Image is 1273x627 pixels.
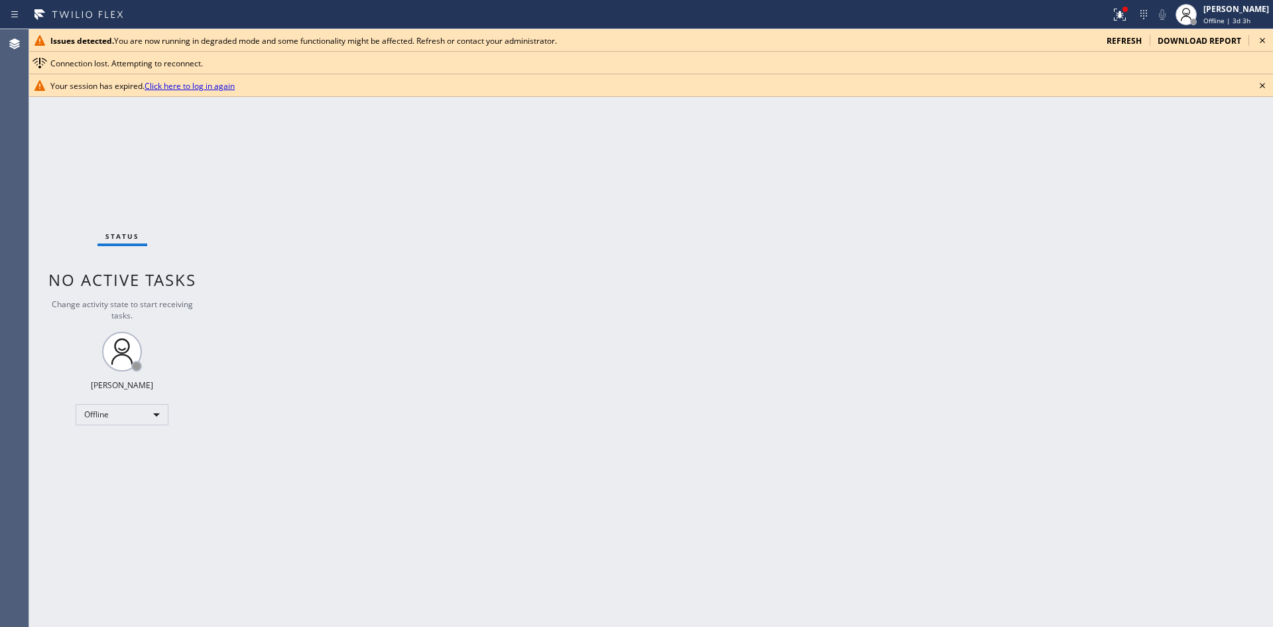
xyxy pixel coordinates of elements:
button: Mute [1153,5,1172,24]
span: No active tasks [48,269,196,291]
div: [PERSON_NAME] [91,380,153,391]
span: Change activity state to start receiving tasks. [52,299,193,321]
span: Offline | 3d 3h [1203,16,1250,25]
b: Issues detected. [50,35,114,46]
div: You are now running in degraded mode and some functionality might be affected. Refresh or contact... [50,35,1096,46]
span: Status [105,232,139,241]
a: Click here to log in again [145,80,235,92]
span: Your session has expired. [50,80,235,92]
span: refresh [1107,35,1142,46]
span: Connection lost. Attempting to reconnect. [50,58,203,69]
div: [PERSON_NAME] [1203,3,1269,15]
div: Offline [76,404,168,425]
span: download report [1158,35,1241,46]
